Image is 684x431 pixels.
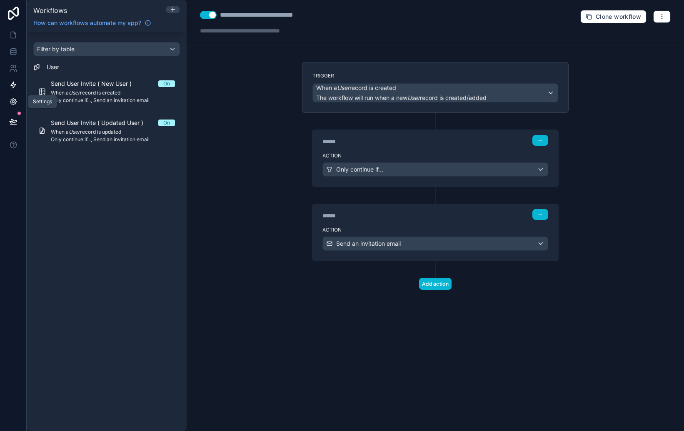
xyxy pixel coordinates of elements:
button: Send an invitation email [322,237,548,251]
span: How can workflows automate my app? [33,19,141,27]
span: Send an invitation email [336,239,401,248]
button: When aUserrecord is createdThe workflow will run when a newUserrecord is created/added [312,83,558,102]
label: Trigger [312,72,558,79]
button: Clone workflow [580,10,647,23]
label: Action [322,152,548,159]
button: Add action [419,278,452,290]
span: Clone workflow [596,13,641,20]
span: When a record is created [316,84,396,92]
a: How can workflows automate my app? [30,19,155,27]
em: User [337,84,349,91]
span: The workflow will run when a new record is created/added [316,94,487,101]
div: Settings [33,98,52,105]
button: Only continue if... [322,162,548,177]
label: Action [322,227,548,233]
span: Only continue if... [336,165,383,174]
span: Workflows [33,6,67,15]
em: User [407,94,420,101]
